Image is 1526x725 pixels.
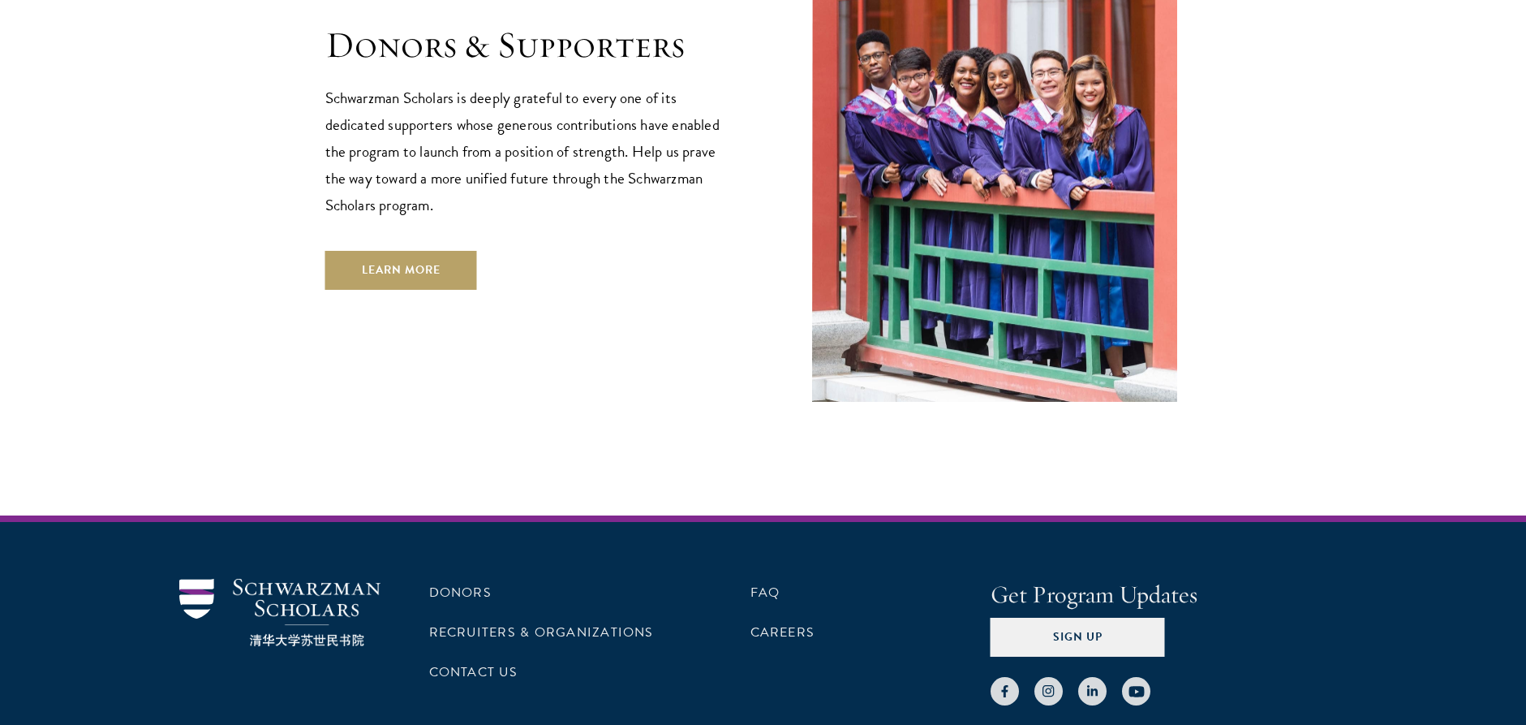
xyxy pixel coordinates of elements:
[325,84,731,218] p: Schwarzman Scholars is deeply grateful to every one of its dedicated supporters whose generous co...
[991,579,1348,611] h4: Get Program Updates
[750,623,815,642] a: Careers
[429,623,654,642] a: Recruiters & Organizations
[991,618,1165,657] button: Sign Up
[429,662,518,682] a: Contact Us
[179,579,380,646] img: Schwarzman Scholars
[429,583,492,602] a: Donors
[325,251,477,290] a: Learn More
[750,583,780,602] a: FAQ
[325,23,731,68] h1: Donors & Supporters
